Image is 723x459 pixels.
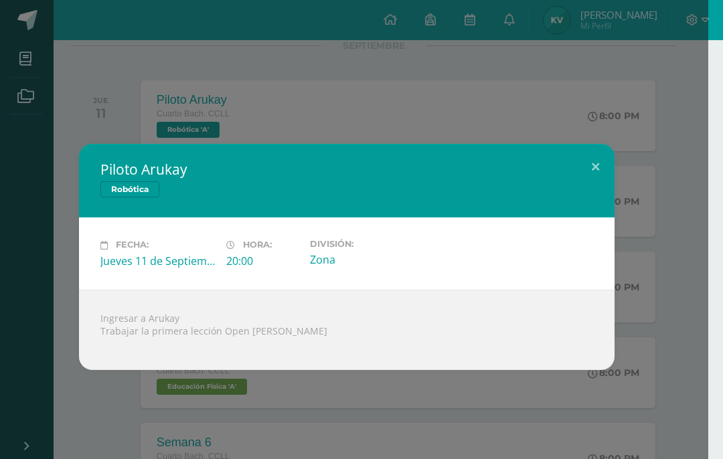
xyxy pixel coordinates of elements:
[100,160,593,179] h2: Piloto Arukay
[116,240,149,250] span: Fecha:
[100,181,159,197] span: Robótica
[310,252,425,267] div: Zona
[243,240,272,250] span: Hora:
[226,254,299,268] div: 20:00
[576,144,615,189] button: Close (Esc)
[100,254,216,268] div: Jueves 11 de Septiembre
[310,239,425,249] label: División:
[79,290,615,370] div: Ingresar a Arukay Trabajar la primera lección Open [PERSON_NAME]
